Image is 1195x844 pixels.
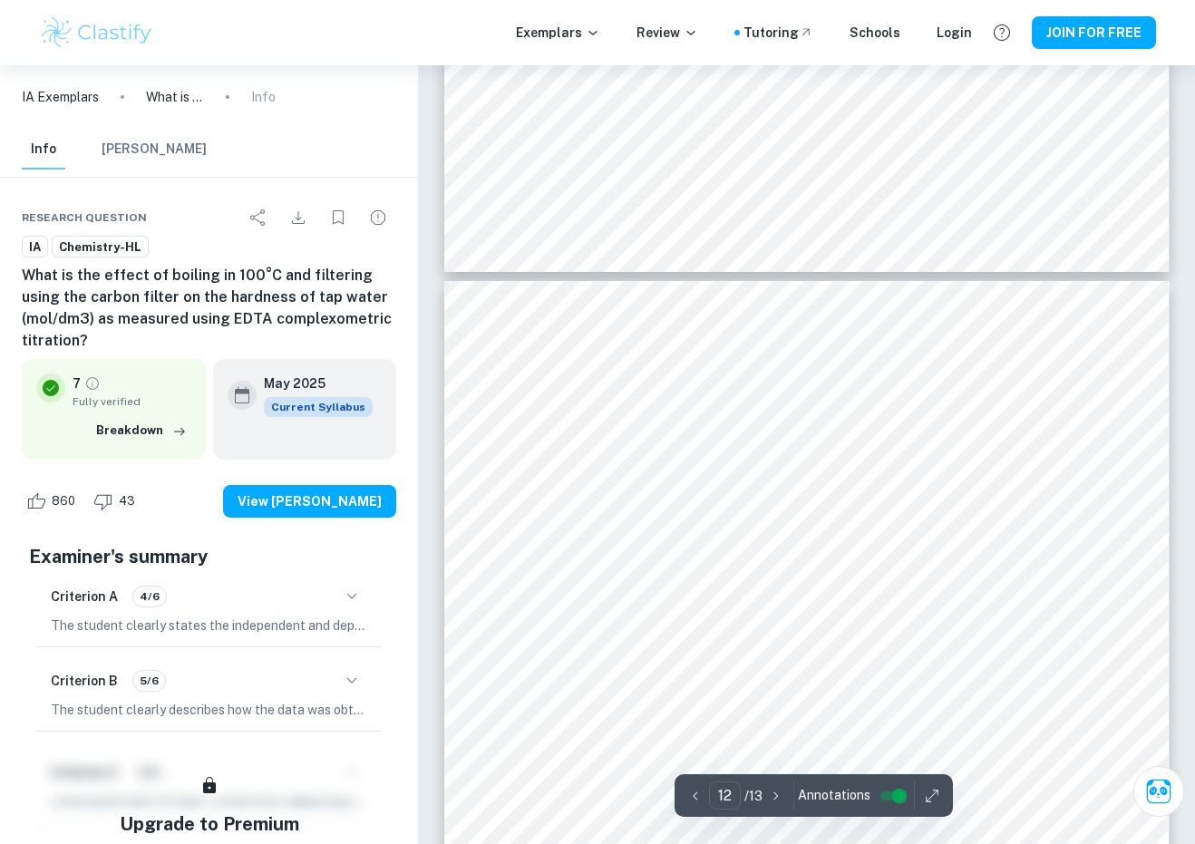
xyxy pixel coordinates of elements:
h6: May 2025 [264,373,358,393]
p: The student clearly states the independent and dependent variables in the research question, howe... [51,616,367,635]
span: IA [23,238,47,257]
div: This exemplar is based on the current syllabus. Feel free to refer to it for inspiration/ideas wh... [264,397,373,417]
span: 43 [109,492,145,510]
h5: Examiner's summary [29,543,389,570]
button: Help and Feedback [986,17,1017,48]
p: / 13 [744,786,763,806]
a: Login [937,23,972,43]
h5: Upgrade to Premium [120,810,299,838]
button: View [PERSON_NAME] [223,485,396,518]
p: The student clearly describes how the data was obtained and processed, providing a detailed and p... [51,700,367,720]
span: Research question [22,209,147,226]
div: Bookmark [320,199,356,236]
h6: What is the effect of boiling in 100°C and filtering using the carbon filter on the hardness of t... [22,265,396,352]
a: Grade fully verified [84,375,101,392]
p: What is the effect of boiling in 100°C and filtering using the carbon filter on the hardness of t... [146,87,204,107]
h6: Criterion B [51,671,118,691]
span: Current Syllabus [264,397,373,417]
button: Breakdown [92,417,191,444]
p: 7 [73,373,81,393]
span: Chemistry-HL [53,238,148,257]
button: [PERSON_NAME] [102,130,207,170]
div: Dislike [89,487,145,516]
a: Chemistry-HL [52,236,149,258]
a: Schools [850,23,900,43]
button: Ask Clai [1133,766,1184,817]
img: Clastify logo [39,15,154,51]
a: IA Exemplars [22,87,99,107]
span: 860 [42,492,85,510]
p: Exemplars [516,23,600,43]
span: 4/6 [133,588,166,605]
span: Fully verified [73,393,191,410]
a: IA [22,236,48,258]
div: Share [240,199,277,236]
button: JOIN FOR FREE [1032,16,1156,49]
div: Like [22,487,85,516]
button: Info [22,130,65,170]
div: Download [280,199,316,236]
a: Tutoring [743,23,813,43]
span: 5/6 [133,673,165,689]
h6: Criterion A [51,587,118,606]
span: Annotations [798,786,870,805]
p: Review [636,23,698,43]
p: Info [251,87,276,107]
div: Report issue [360,199,396,236]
